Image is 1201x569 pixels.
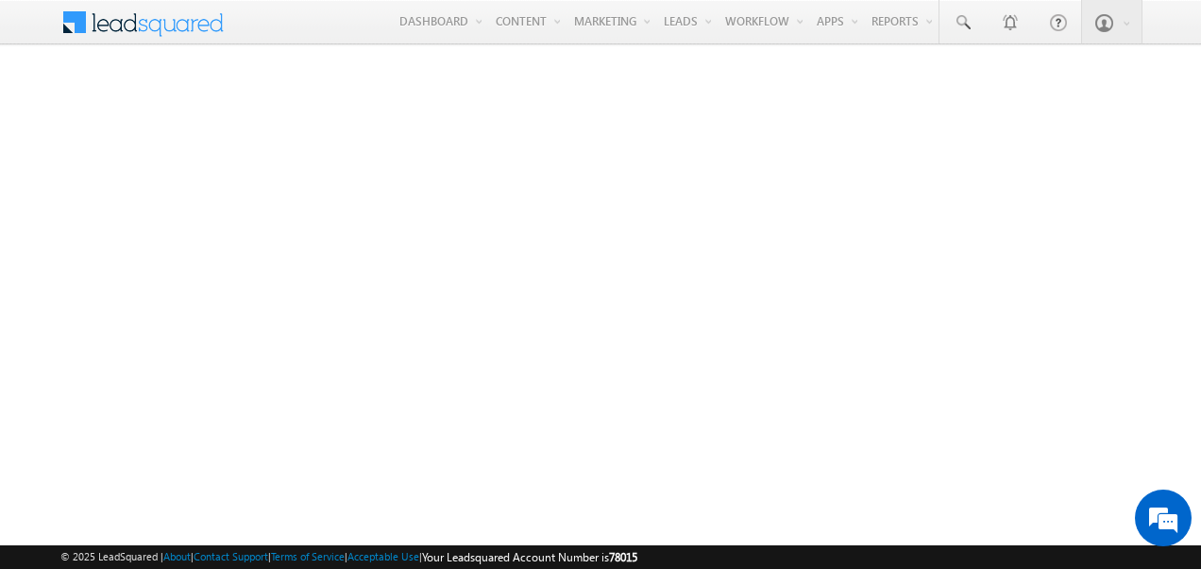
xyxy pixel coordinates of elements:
[271,550,345,562] a: Terms of Service
[60,548,637,566] span: © 2025 LeadSquared | | | | |
[347,550,419,562] a: Acceptable Use
[194,550,268,562] a: Contact Support
[422,550,637,564] span: Your Leadsquared Account Number is
[163,550,191,562] a: About
[609,550,637,564] span: 78015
